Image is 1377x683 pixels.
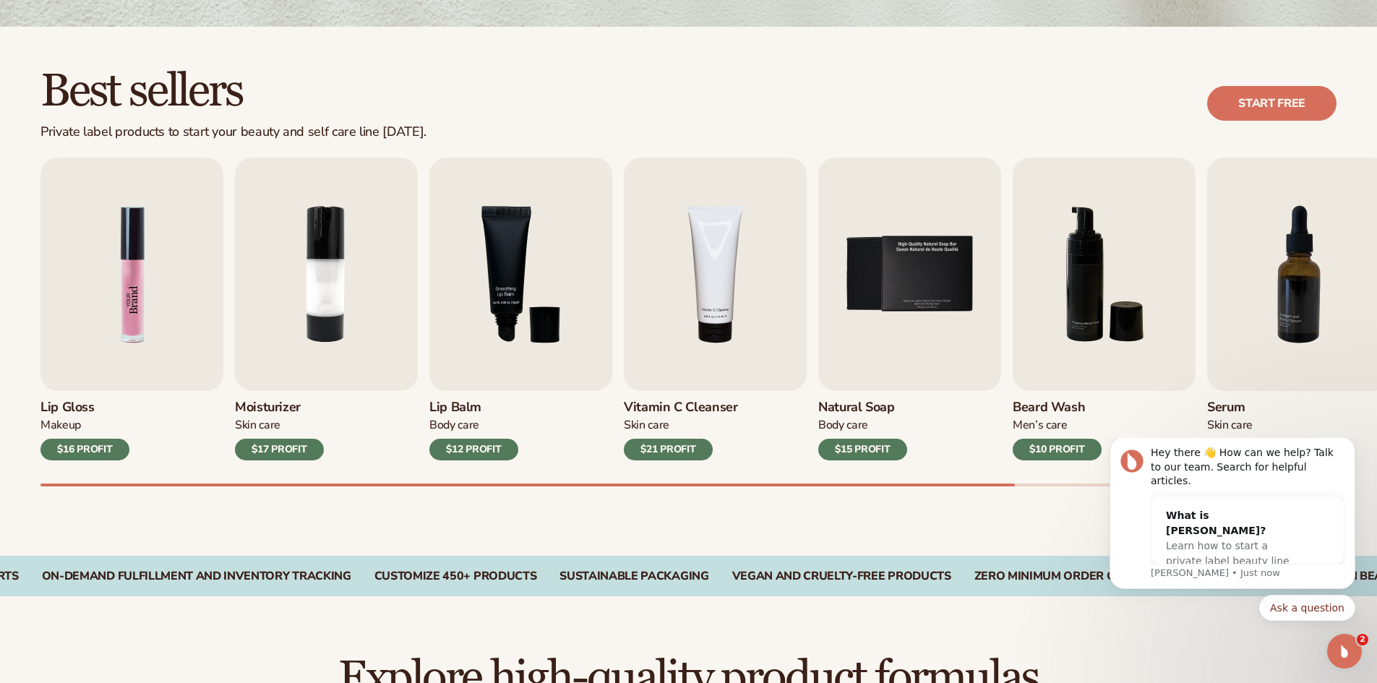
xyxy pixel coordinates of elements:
div: What is [PERSON_NAME]?Learn how to start a private label beauty line with [PERSON_NAME] [64,59,227,158]
div: $21 PROFIT [624,439,713,460]
a: 1 / 9 [40,158,223,460]
div: ZERO MINIMUM ORDER QUANTITIES [974,570,1176,583]
a: Start free [1207,86,1337,121]
div: SUSTAINABLE PACKAGING [559,570,708,583]
div: $15 PROFIT [818,439,907,460]
div: Skin Care [1207,418,1296,433]
button: Quick reply: Ask a question [171,157,267,183]
iframe: Intercom notifications message [1088,438,1377,630]
span: 2 [1357,634,1368,645]
div: On-Demand Fulfillment and Inventory Tracking [42,570,351,583]
div: Hey there 👋 How can we help? Talk to our team. Search for helpful articles. [63,8,257,51]
p: Message from Lee, sent Just now [63,129,257,142]
h3: Beard Wash [1013,400,1102,416]
div: Private label products to start your beauty and self care line [DATE]. [40,124,426,140]
div: $12 PROFIT [429,439,518,460]
a: 5 / 9 [818,158,1001,460]
div: Message content [63,8,257,126]
div: Body Care [818,418,907,433]
div: CUSTOMIZE 450+ PRODUCTS [374,570,537,583]
div: $10 PROFIT [1013,439,1102,460]
a: 6 / 9 [1013,158,1196,460]
div: VEGAN AND CRUELTY-FREE PRODUCTS [732,570,951,583]
h3: Lip Gloss [40,400,129,416]
div: Quick reply options [22,157,267,183]
h3: Natural Soap [818,400,907,416]
h3: Lip Balm [429,400,518,416]
span: Learn how to start a private label beauty line with [PERSON_NAME] [78,102,202,144]
div: $17 PROFIT [235,439,324,460]
div: Men’s Care [1013,418,1102,433]
a: 3 / 9 [429,158,612,460]
div: What is [PERSON_NAME]? [78,70,213,100]
div: Skin Care [624,418,738,433]
h2: Best sellers [40,67,426,116]
img: Shopify Image 5 [40,158,223,391]
h3: Vitamin C Cleanser [624,400,738,416]
div: Body Care [429,418,518,433]
div: Skin Care [235,418,324,433]
a: 4 / 9 [624,158,807,460]
div: Makeup [40,418,129,433]
a: 2 / 9 [235,158,418,460]
img: Profile image for Lee [33,12,56,35]
iframe: Intercom live chat [1327,634,1362,669]
h3: Serum [1207,400,1296,416]
h3: Moisturizer [235,400,324,416]
div: $16 PROFIT [40,439,129,460]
